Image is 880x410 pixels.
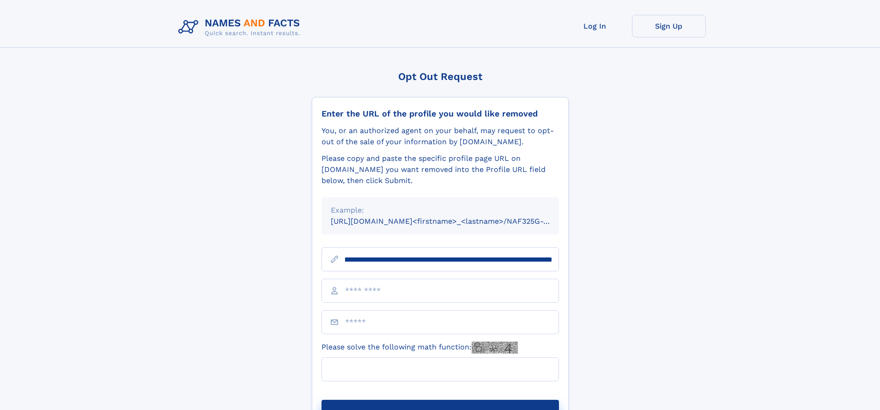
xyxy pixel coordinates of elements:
[322,125,559,147] div: You, or an authorized agent on your behalf, may request to opt-out of the sale of your informatio...
[558,15,632,37] a: Log In
[322,153,559,186] div: Please copy and paste the specific profile page URL on [DOMAIN_NAME] you want removed into the Pr...
[331,217,577,226] small: [URL][DOMAIN_NAME]<firstname>_<lastname>/NAF325G-xxxxxxxx
[312,71,569,82] div: Opt Out Request
[175,15,308,40] img: Logo Names and Facts
[322,109,559,119] div: Enter the URL of the profile you would like removed
[632,15,706,37] a: Sign Up
[331,205,550,216] div: Example:
[322,342,518,354] label: Please solve the following math function:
